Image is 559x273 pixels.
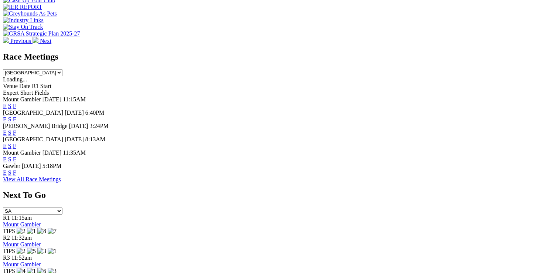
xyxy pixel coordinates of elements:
[3,241,41,247] a: Mount Gambier
[34,90,49,96] span: Fields
[33,38,51,44] a: Next
[3,123,68,129] span: [PERSON_NAME] Bridge
[40,38,51,44] span: Next
[37,228,46,235] img: 8
[3,136,63,142] span: [GEOGRAPHIC_DATA]
[63,96,86,102] span: 11:15AM
[3,90,19,96] span: Expert
[27,228,36,235] img: 1
[13,156,16,162] a: F
[17,248,25,255] img: 2
[3,4,42,10] img: IER REPORT
[85,136,105,142] span: 8:13AM
[3,103,7,109] a: E
[3,37,9,43] img: chevron-left-pager-white.svg
[89,123,109,129] span: 3:24PM
[85,109,105,116] span: 6:40PM
[3,109,63,116] span: [GEOGRAPHIC_DATA]
[32,83,51,89] span: R1 Start
[3,96,41,102] span: Mount Gambier
[3,190,556,200] h2: Next To Go
[10,38,31,44] span: Previous
[3,38,33,44] a: Previous
[3,129,7,136] a: E
[8,103,11,109] a: S
[33,37,38,43] img: chevron-right-pager-white.svg
[3,255,10,261] span: R3
[3,10,57,17] img: Greyhounds As Pets
[42,149,62,156] span: [DATE]
[3,52,556,62] h2: Race Meetings
[13,103,16,109] a: F
[3,83,18,89] span: Venue
[3,76,27,82] span: Loading...
[3,17,44,24] img: Industry Links
[3,143,7,149] a: E
[20,90,33,96] span: Short
[17,228,25,235] img: 2
[3,149,41,156] span: Mount Gambier
[3,163,20,169] span: Gawler
[13,143,16,149] a: F
[65,136,84,142] span: [DATE]
[3,24,43,30] img: Stay On Track
[3,156,7,162] a: E
[19,83,30,89] span: Date
[3,228,15,234] span: TIPS
[48,248,57,255] img: 1
[3,176,61,182] a: View All Race Meetings
[11,235,32,241] span: 11:32am
[11,215,32,221] span: 11:15am
[22,163,41,169] span: [DATE]
[3,235,10,241] span: R2
[65,109,84,116] span: [DATE]
[63,149,86,156] span: 11:35AM
[13,116,16,122] a: F
[13,169,16,176] a: F
[11,255,32,261] span: 11:52am
[8,143,11,149] a: S
[3,261,41,267] a: Mount Gambier
[3,221,41,227] a: Mount Gambier
[3,30,80,37] img: GRSA Strategic Plan 2025-27
[3,215,10,221] span: R1
[13,129,16,136] a: F
[48,228,57,235] img: 7
[37,248,46,255] img: 3
[27,248,36,255] img: 5
[8,129,11,136] a: S
[8,156,11,162] a: S
[8,116,11,122] a: S
[42,96,62,102] span: [DATE]
[3,116,7,122] a: E
[8,169,11,176] a: S
[3,169,7,176] a: E
[69,123,88,129] span: [DATE]
[42,163,62,169] span: 5:18PM
[3,248,15,254] span: TIPS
